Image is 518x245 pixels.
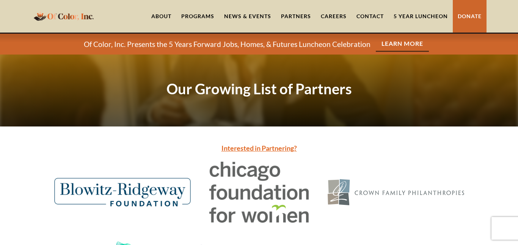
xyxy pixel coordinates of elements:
div: Programs [181,12,214,20]
p: Of Color, Inc. Presents the 5 Years Forward Jobs, Homes, & Futures Luncheon Celebration [84,40,370,49]
strong: Our Growing List of Partners [166,80,352,97]
a: Learn More [376,36,429,52]
a: home [31,7,96,25]
a: Interested in Partnering? [221,144,297,152]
